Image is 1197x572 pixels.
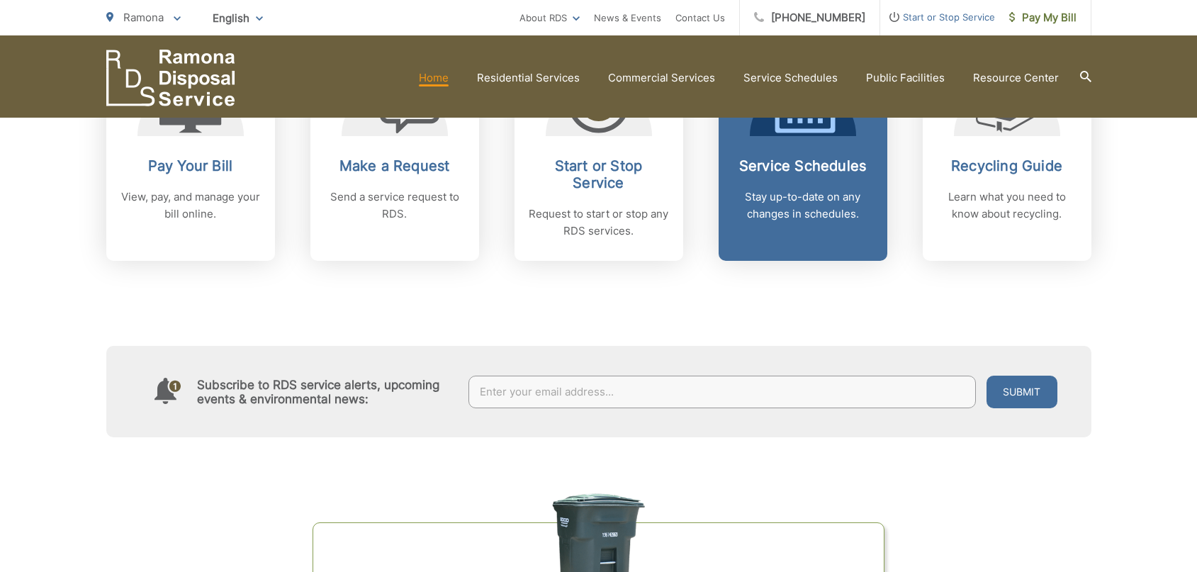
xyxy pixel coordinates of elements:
a: Recycling Guide Learn what you need to know about recycling. [923,44,1091,261]
a: Residential Services [477,69,580,86]
h2: Service Schedules [733,157,873,174]
button: Submit [987,376,1057,408]
a: Make a Request Send a service request to RDS. [310,44,479,261]
h2: Start or Stop Service [529,157,669,191]
span: Pay My Bill [1009,9,1077,26]
p: Send a service request to RDS. [325,189,465,223]
h2: Recycling Guide [937,157,1077,174]
a: Home [419,69,449,86]
input: Enter your email address... [468,376,976,408]
a: News & Events [594,9,661,26]
h4: Subscribe to RDS service alerts, upcoming events & environmental news: [197,378,455,406]
a: Pay Your Bill View, pay, and manage your bill online. [106,44,275,261]
p: Request to start or stop any RDS services. [529,206,669,240]
a: Service Schedules [743,69,838,86]
h2: Pay Your Bill [120,157,261,174]
a: Resource Center [973,69,1059,86]
a: Contact Us [675,9,725,26]
a: Service Schedules Stay up-to-date on any changes in schedules. [719,44,887,261]
span: English [202,6,274,30]
a: Commercial Services [608,69,715,86]
h2: Make a Request [325,157,465,174]
a: About RDS [519,9,580,26]
a: EDCD logo. Return to the homepage. [106,50,235,106]
p: Learn what you need to know about recycling. [937,189,1077,223]
a: Public Facilities [866,69,945,86]
span: Ramona [123,11,164,24]
p: View, pay, and manage your bill online. [120,189,261,223]
p: Stay up-to-date on any changes in schedules. [733,189,873,223]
